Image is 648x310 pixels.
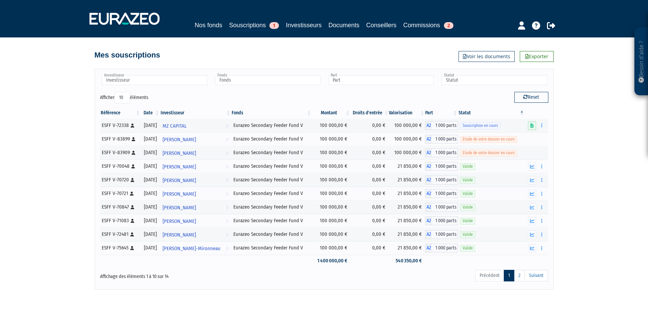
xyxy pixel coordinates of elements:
a: [PERSON_NAME] [160,200,231,214]
th: Droits d'entrée: activer pour trier la colonne par ordre croissant [351,107,389,119]
span: [PERSON_NAME]-Mironneau [163,242,220,255]
span: A2 [425,244,432,252]
a: [PERSON_NAME] [160,146,231,160]
a: [PERSON_NAME] [160,160,231,173]
a: Commissions2 [403,20,453,30]
div: Affichage des éléments 1 à 10 sur 14 [100,269,281,280]
span: A2 [425,216,432,225]
span: [PERSON_NAME] [163,174,196,187]
i: Voir l'investisseur [226,120,228,132]
a: [PERSON_NAME] [160,187,231,200]
div: ESFF V-70847 [102,203,138,211]
span: Valide [460,177,475,183]
a: [PERSON_NAME] [160,173,231,187]
td: 100 000,00 € [312,214,351,228]
div: Eurazeo Secondary Feeder Fund V [233,190,309,197]
a: Nos fonds [195,20,222,30]
span: A2 [425,189,432,198]
td: 0,00 € [351,160,389,173]
i: Voir l'investisseur [226,133,228,146]
span: [PERSON_NAME] [163,229,196,241]
a: MZ CAPITAL [160,119,231,132]
h4: Mes souscriptions [95,51,160,59]
div: ESFF V-72338 [102,122,138,129]
div: ESFF V-70048 [102,163,138,170]
td: 100 000,00 € [312,200,351,214]
div: ESFF V-70720 [102,176,138,183]
span: [PERSON_NAME] [163,147,196,160]
i: Voir l'investisseur [226,174,228,187]
span: 1 000 parts [432,203,458,212]
td: 21 850,00 € [389,173,425,187]
span: A2 [425,230,432,239]
i: Voir l'investisseur [226,161,228,173]
i: [Français] Personne physique [131,219,134,223]
td: 0,00 € [351,146,389,160]
div: A2 - Eurazeo Secondary Feeder Fund V [425,162,458,171]
i: Voir l'investisseur [226,201,228,214]
td: 21 850,00 € [389,187,425,200]
i: Voir l'investisseur [226,147,228,160]
label: Afficher éléments [100,92,148,103]
span: A2 [425,162,432,171]
i: [Français] Personne physique [130,232,134,236]
div: Eurazeo Secondary Feeder Fund V [233,244,309,251]
th: Valorisation: activer pour trier la colonne par ordre croissant [389,107,425,119]
span: [PERSON_NAME] [163,133,196,146]
span: 1 000 parts [432,148,458,157]
div: Eurazeo Secondary Feeder Fund V [233,231,309,238]
i: Voir l'investisseur [226,242,228,255]
div: ESFF V-83909 [102,149,138,156]
div: [DATE] [143,149,157,156]
div: [DATE] [143,244,157,251]
th: Fonds: activer pour trier la colonne par ordre croissant [231,107,312,119]
div: ESFF V-71083 [102,217,138,224]
td: 21 850,00 € [389,214,425,228]
td: 0,00 € [351,228,389,241]
i: Voir l'investisseur [226,215,228,228]
td: 100 000,00 € [389,146,425,160]
td: 0,00 € [351,241,389,255]
td: 100 000,00 € [312,241,351,255]
a: [PERSON_NAME] [160,228,231,241]
div: A2 - Eurazeo Secondary Feeder Fund V [425,148,458,157]
a: Exporter [520,51,554,62]
th: Montant: activer pour trier la colonne par ordre croissant [312,107,351,119]
div: [DATE] [143,231,157,238]
i: [Français] Personne physique [131,164,135,168]
td: 0,00 € [351,132,389,146]
span: Etude de votre dossier en cours [460,150,517,156]
span: Valide [460,191,475,197]
div: [DATE] [143,190,157,197]
div: Eurazeo Secondary Feeder Fund V [233,203,309,211]
span: Valide [460,218,475,224]
span: Valide [460,245,475,251]
div: [DATE] [143,135,157,143]
td: 0,00 € [351,214,389,228]
a: Conseillers [366,20,397,30]
span: 2 [444,22,453,29]
div: A2 - Eurazeo Secondary Feeder Fund V [425,244,458,252]
a: [PERSON_NAME] [160,132,231,146]
a: Voir les documents [459,51,515,62]
i: [Français] Personne physique [132,151,135,155]
i: Voir l'investisseur [226,229,228,241]
div: [DATE] [143,122,157,129]
div: ESFF V-72481 [102,231,138,238]
td: 100 000,00 € [312,146,351,160]
span: 1 000 parts [432,189,458,198]
div: [DATE] [143,203,157,211]
th: Investisseur: activer pour trier la colonne par ordre croissant [160,107,231,119]
td: 100 000,00 € [312,173,351,187]
i: Voir l'investisseur [226,188,228,200]
div: A2 - Eurazeo Secondary Feeder Fund V [425,203,458,212]
a: [PERSON_NAME]-Mironneau [160,241,231,255]
td: 100 000,00 € [312,119,351,132]
span: Valide [460,163,475,170]
i: [Français] Personne physique [132,137,135,141]
a: Documents [329,20,360,30]
th: Statut : activer pour trier la colonne par ordre d&eacute;croissant [458,107,525,119]
i: [Français] Personne physique [130,192,134,196]
span: Souscription en cours [460,123,500,129]
td: 100 000,00 € [312,132,351,146]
